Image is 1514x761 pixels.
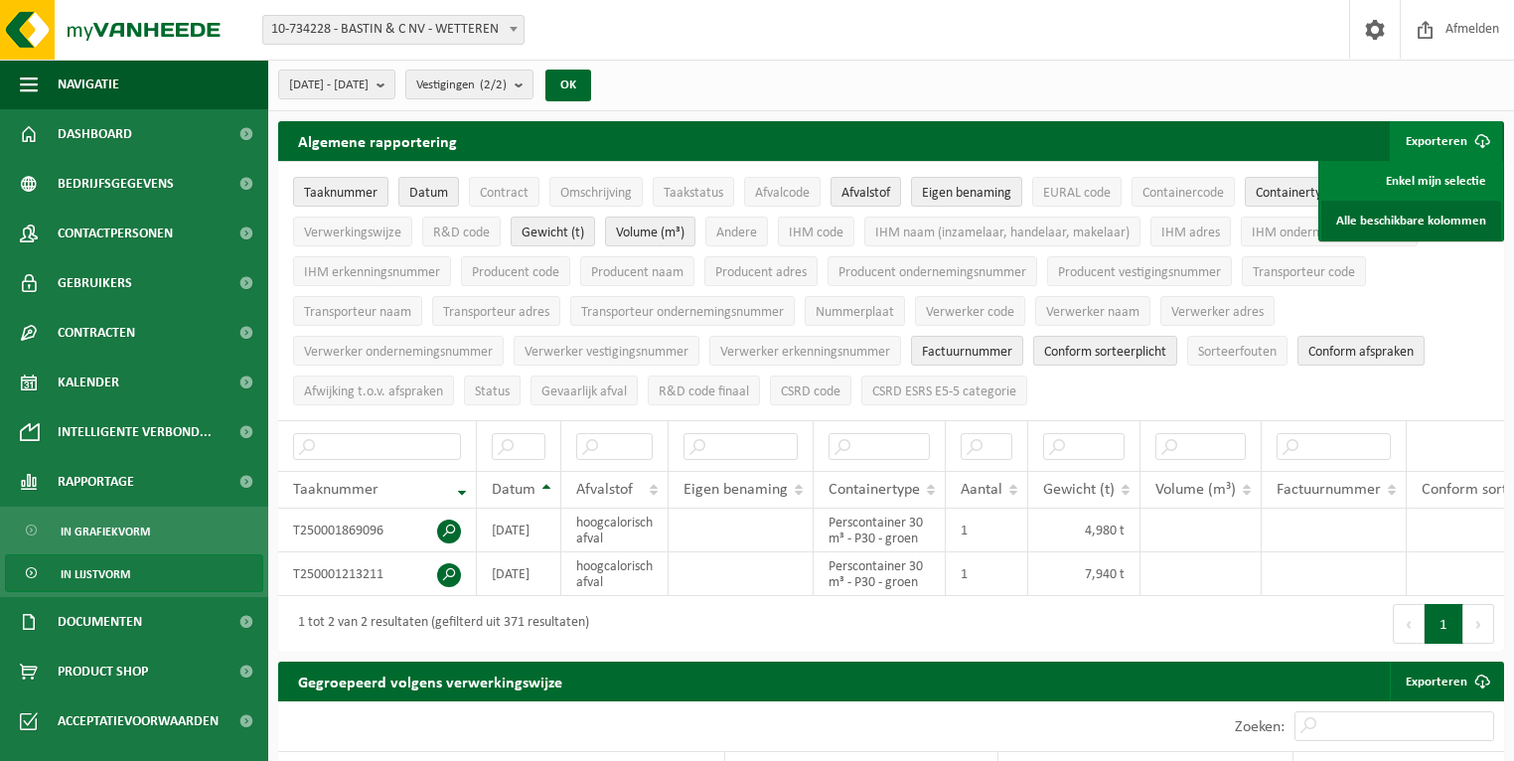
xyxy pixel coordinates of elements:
[1028,552,1140,596] td: 7,940 t
[1058,265,1221,280] span: Producent vestigingsnummer
[720,345,890,360] span: Verwerker erkenningsnummer
[580,256,694,286] button: Producent naamProducent naam: Activate to sort
[829,482,920,498] span: Containertype
[1241,217,1418,246] button: IHM ondernemingsnummerIHM ondernemingsnummer: Activate to sort
[433,226,490,240] span: R&D code
[278,552,477,596] td: T250001213211
[262,15,525,45] span: 10-734228 - BASTIN & C NV - WETTEREN
[288,606,589,642] div: 1 tot 2 van 2 resultaten (gefilterd uit 371 resultaten)
[828,256,1037,286] button: Producent ondernemingsnummerProducent ondernemingsnummer: Activate to sort
[416,71,507,100] span: Vestigingen
[770,376,851,405] button: CSRD codeCSRD code: Activate to sort
[875,226,1130,240] span: IHM naam (inzamelaar, handelaar, makelaar)
[616,226,684,240] span: Volume (m³)
[861,376,1027,405] button: CSRD ESRS E5-5 categorieCSRD ESRS E5-5 categorie: Activate to sort
[744,177,821,207] button: AfvalcodeAfvalcode: Activate to sort
[263,16,524,44] span: 10-734228 - BASTIN & C NV - WETTEREN
[1187,336,1287,366] button: SorteerfoutenSorteerfouten: Activate to sort
[1242,256,1366,286] button: Transporteur codeTransporteur code: Activate to sort
[591,265,683,280] span: Producent naam
[755,186,810,201] span: Afvalcode
[477,552,561,596] td: [DATE]
[1032,177,1122,207] button: EURAL codeEURAL code: Activate to sort
[409,186,448,201] span: Datum
[926,305,1014,320] span: Verwerker code
[814,509,946,552] td: Perscontainer 30 m³ - P30 - groen
[1028,509,1140,552] td: 4,980 t
[511,217,595,246] button: Gewicht (t)Gewicht (t): Activate to sort
[576,482,633,498] span: Afvalstof
[472,265,559,280] span: Producent code
[570,296,795,326] button: Transporteur ondernemingsnummerTransporteur ondernemingsnummer : Activate to sort
[778,217,854,246] button: IHM codeIHM code: Activate to sort
[278,509,477,552] td: T250001869096
[911,336,1023,366] button: FactuurnummerFactuurnummer: Activate to sort
[1132,177,1235,207] button: ContainercodeContainercode: Activate to sort
[475,384,510,399] span: Status
[1044,345,1166,360] span: Conform sorteerplicht
[814,552,946,596] td: Perscontainer 30 m³ - P30 - groen
[5,512,263,549] a: In grafiekvorm
[58,159,174,209] span: Bedrijfsgegevens
[1142,186,1224,201] span: Containercode
[58,109,132,159] span: Dashboard
[683,482,788,498] span: Eigen benaming
[1046,305,1139,320] span: Verwerker naam
[838,265,1026,280] span: Producent ondernemingsnummer
[289,71,369,100] span: [DATE] - [DATE]
[541,384,627,399] span: Gevaarlijk afval
[915,296,1025,326] button: Verwerker codeVerwerker code: Activate to sort
[560,186,632,201] span: Omschrijving
[58,407,212,457] span: Intelligente verbond...
[1171,305,1264,320] span: Verwerker adres
[293,177,388,207] button: TaaknummerTaaknummer: Activate to remove sorting
[946,552,1028,596] td: 1
[705,217,768,246] button: AndereAndere: Activate to sort
[715,265,807,280] span: Producent adres
[1033,336,1177,366] button: Conform sorteerplicht : Activate to sort
[58,209,173,258] span: Contactpersonen
[1161,226,1220,240] span: IHM adres
[1252,226,1407,240] span: IHM ondernemingsnummer
[872,384,1016,399] span: CSRD ESRS E5-5 categorie
[605,217,695,246] button: Volume (m³)Volume (m³): Activate to sort
[304,384,443,399] span: Afwijking t.o.v. afspraken
[831,177,901,207] button: AfvalstofAfvalstof: Activate to sort
[549,177,643,207] button: OmschrijvingOmschrijving: Activate to sort
[1043,186,1111,201] span: EURAL code
[293,296,422,326] button: Transporteur naamTransporteur naam: Activate to sort
[704,256,818,286] button: Producent adresProducent adres: Activate to sort
[841,186,890,201] span: Afvalstof
[480,186,529,201] span: Contract
[1321,201,1501,240] a: Alle beschikbare kolommen
[461,256,570,286] button: Producent codeProducent code: Activate to sort
[304,265,440,280] span: IHM erkenningsnummer
[464,376,521,405] button: StatusStatus: Activate to sort
[1425,604,1463,644] button: 1
[58,696,219,746] span: Acceptatievoorwaarden
[653,177,734,207] button: TaakstatusTaakstatus: Activate to sort
[922,186,1011,201] span: Eigen benaming
[922,345,1012,360] span: Factuurnummer
[278,70,395,99] button: [DATE] - [DATE]
[946,509,1028,552] td: 1
[293,482,378,498] span: Taaknummer
[525,345,688,360] span: Verwerker vestigingsnummer
[514,336,699,366] button: Verwerker vestigingsnummerVerwerker vestigingsnummer: Activate to sort
[816,305,894,320] span: Nummerplaat
[1198,345,1277,360] span: Sorteerfouten
[561,552,669,596] td: hoogcalorisch afval
[492,482,535,498] span: Datum
[1308,345,1414,360] span: Conform afspraken
[1277,482,1381,498] span: Factuurnummer
[304,226,401,240] span: Verwerkingswijze
[789,226,843,240] span: IHM code
[58,647,148,696] span: Product Shop
[480,78,507,91] count: (2/2)
[58,60,119,109] span: Navigatie
[293,376,454,405] button: Afwijking t.o.v. afsprakenAfwijking t.o.v. afspraken: Activate to sort
[709,336,901,366] button: Verwerker erkenningsnummerVerwerker erkenningsnummer: Activate to sort
[1256,186,1335,201] span: Containertype
[58,308,135,358] span: Contracten
[304,305,411,320] span: Transporteur naam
